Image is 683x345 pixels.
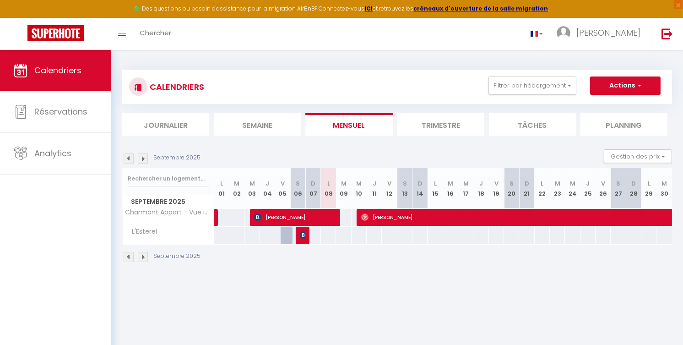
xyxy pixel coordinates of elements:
[281,179,285,188] abbr: V
[234,179,240,188] abbr: M
[434,179,437,188] abbr: L
[611,168,626,209] th: 27
[580,168,596,209] th: 25
[443,168,458,209] th: 16
[336,168,351,209] th: 09
[414,5,548,12] a: créneaux d'ouverture de la salle migration
[365,5,373,12] a: ICI
[550,168,565,209] th: 23
[153,153,201,162] p: Septembre 2025
[489,168,504,209] th: 19
[124,227,160,237] span: L'Esterel
[525,179,529,188] abbr: D
[397,168,412,209] th: 13
[306,168,321,209] th: 07
[557,26,570,40] img: ...
[661,28,673,39] img: logout
[387,179,391,188] abbr: V
[519,168,534,209] th: 21
[601,179,605,188] abbr: V
[648,179,650,188] abbr: L
[123,195,214,208] span: Septembre 2025
[555,179,560,188] abbr: M
[305,113,392,136] li: Mensuel
[473,168,488,209] th: 18
[510,179,514,188] abbr: S
[34,148,71,159] span: Analytics
[27,25,84,41] img: Super Booking
[229,168,244,209] th: 02
[356,179,362,188] abbr: M
[140,28,171,38] span: Chercher
[418,179,423,188] abbr: D
[214,113,301,136] li: Semaine
[641,168,656,209] th: 29
[596,168,611,209] th: 26
[580,113,667,136] li: Planning
[626,168,641,209] th: 28
[254,208,335,226] span: [PERSON_NAME]
[327,179,330,188] abbr: L
[617,179,621,188] abbr: S
[124,209,216,216] span: Charmant Appart - Vue imprenable sur le lac Léman
[133,18,178,50] a: Chercher
[494,179,499,188] abbr: V
[352,168,367,209] th: 10
[479,179,483,188] abbr: J
[341,179,347,188] abbr: M
[300,226,305,244] span: [PERSON_NAME]
[504,168,519,209] th: 20
[541,179,543,188] abbr: L
[576,27,640,38] span: [PERSON_NAME]
[153,252,201,261] p: Septembre 2025
[249,179,255,188] abbr: M
[656,168,672,209] th: 30
[488,77,576,95] button: Filtrer par hébergement
[367,168,382,209] th: 11
[128,170,209,187] input: Rechercher un logement...
[535,168,550,209] th: 22
[7,4,35,31] button: Ouvrir le widget de chat LiveChat
[275,168,290,209] th: 05
[296,179,300,188] abbr: S
[382,168,397,209] th: 12
[403,179,407,188] abbr: S
[311,179,315,188] abbr: D
[586,179,590,188] abbr: J
[34,65,81,76] span: Calendriers
[448,179,453,188] abbr: M
[565,168,580,209] th: 24
[147,77,204,97] h3: CALENDRIERS
[550,18,652,50] a: ... [PERSON_NAME]
[463,179,469,188] abbr: M
[244,168,260,209] th: 03
[290,168,305,209] th: 06
[661,179,667,188] abbr: M
[214,168,229,209] th: 01
[604,149,672,163] button: Gestion des prix
[34,106,87,117] span: Réservations
[321,168,336,209] th: 08
[220,179,223,188] abbr: L
[428,168,443,209] th: 15
[590,77,661,95] button: Actions
[631,179,636,188] abbr: D
[489,113,576,136] li: Tâches
[458,168,473,209] th: 17
[412,168,428,209] th: 14
[260,168,275,209] th: 04
[373,179,376,188] abbr: J
[266,179,269,188] abbr: J
[570,179,575,188] abbr: M
[122,113,209,136] li: Journalier
[397,113,484,136] li: Trimestre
